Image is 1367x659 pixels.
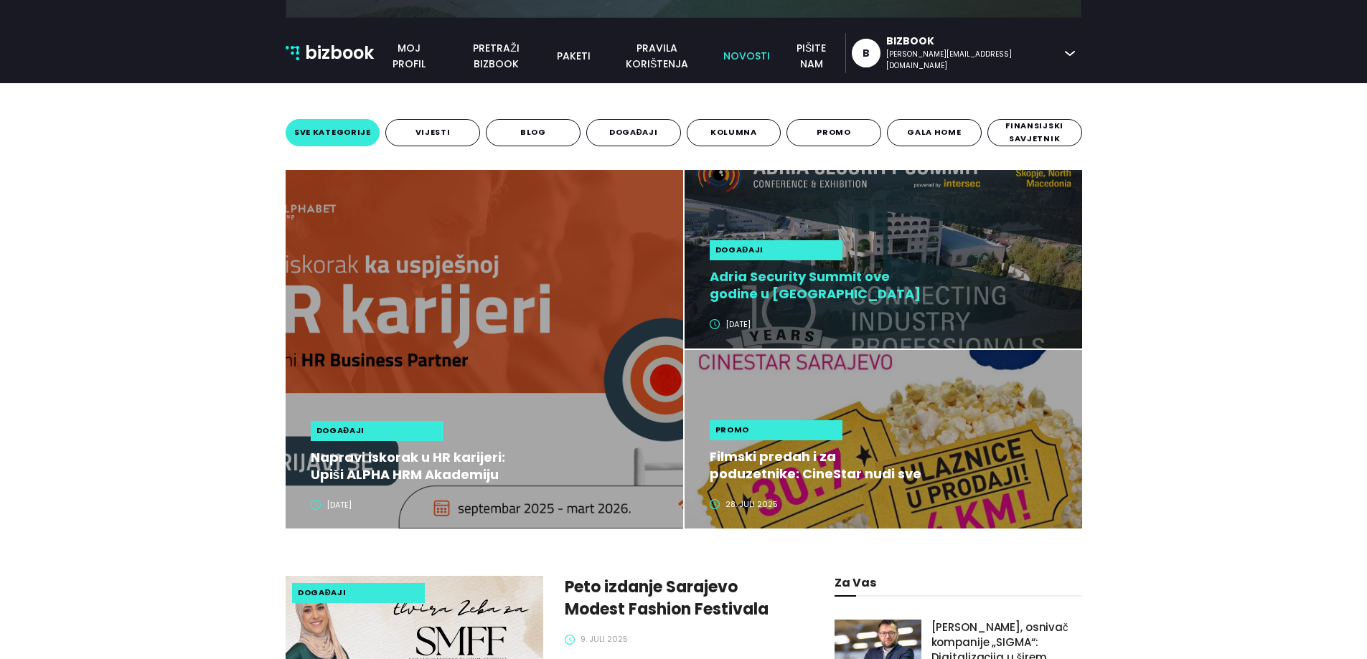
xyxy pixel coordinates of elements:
button: kolumna [687,119,781,146]
span: 28. juli 2025 [725,498,778,511]
span: događaji [609,126,658,138]
img: bizbook [286,46,300,60]
a: paketi [548,48,599,64]
span: [DATE] [327,499,352,511]
button: sve kategorije [286,119,380,146]
span: clock-circle [311,500,321,510]
h2: Napravi iskorak u HR karijeri: Upiši ALPHA HRM Akademiju [311,449,525,483]
div: B [863,39,870,67]
span: clock-circle [565,635,575,645]
span: vijesti [415,126,451,138]
a: Adria Security Summit ove godine u [GEOGRAPHIC_DATA] okuplja više od 3.000 stručnjaka iz regije i... [710,268,1068,303]
a: pravila korištenja [599,40,715,72]
span: clock-circle [710,319,720,329]
button: finansijski savjetnik [987,119,1082,146]
a: Napravi iskorak u HR karijeri: Upiši ALPHA HRM Akademiju [311,449,669,483]
a: pretraži bizbook [444,40,548,72]
span: promo [715,424,750,436]
h1: za vas [835,576,1081,589]
button: vijesti [385,119,480,146]
button: gala home [887,119,982,146]
span: finansijski savjetnik [992,120,1077,145]
span: promo [817,126,851,138]
span: blog [520,126,546,138]
span: kolumna [710,126,757,138]
a: Moj profil [374,40,444,72]
span: događaji [715,244,764,256]
span: [DATE] [725,318,751,331]
span: događaji [316,425,365,437]
span: gala home [907,126,961,138]
h2: Filmski predah i za poduzetnike: CineStar nudi sve ulaznice po 4 KM samo ove srijede! [710,448,924,483]
a: Peto izdanje Sarajevo Modest Fashion Festivala slavi modernu bosanskohercegovačku ženu [565,576,802,620]
p: bizbook [305,39,374,67]
span: događaji [298,587,347,599]
button: promo [786,119,881,146]
a: Filmski predah i za poduzetnike: CineStar nudi sve ulaznice po 4 KM samo ove srijede! [710,448,1068,483]
div: Bizbook [886,34,1058,49]
a: novosti [715,48,778,64]
span: sve kategorije [294,126,371,138]
div: [PERSON_NAME][EMAIL_ADDRESS][DOMAIN_NAME] [886,49,1058,72]
h2: Adria Security Summit ove godine u [GEOGRAPHIC_DATA] okuplja više od 3.000 stručnjaka iz regije i... [710,268,924,303]
a: bizbook [286,39,375,67]
span: clock-circle [710,499,720,509]
span: 9. juli 2025 [581,633,628,645]
a: pišite nam [778,40,845,72]
button: događaji [586,119,681,146]
button: blog [486,119,581,146]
